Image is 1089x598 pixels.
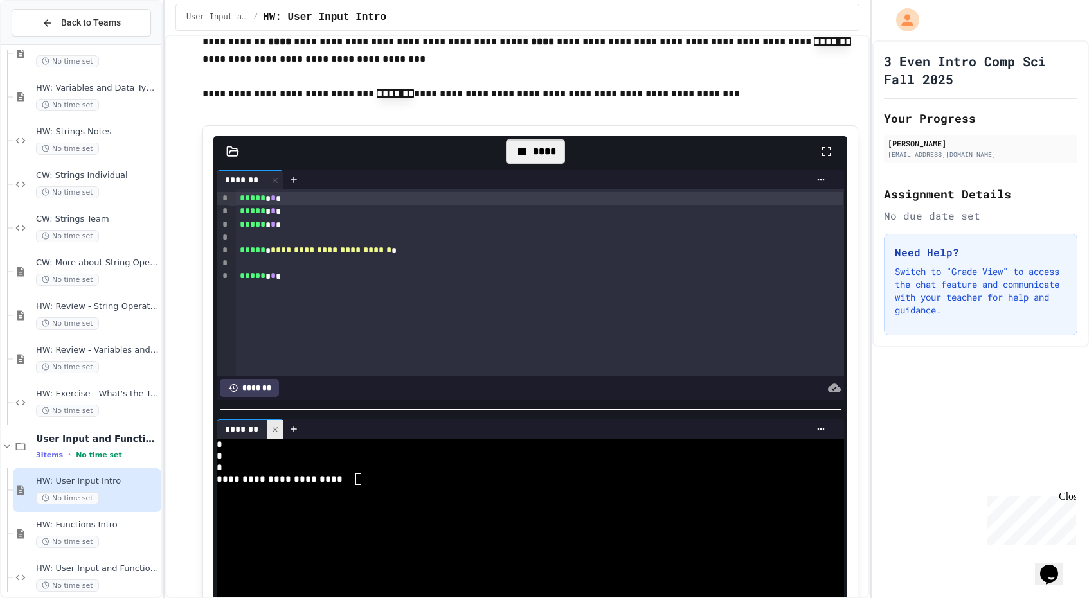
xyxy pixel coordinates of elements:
[61,16,121,30] span: Back to Teams
[884,109,1077,127] h2: Your Progress
[36,492,99,504] span: No time set
[36,55,99,67] span: No time set
[36,301,159,312] span: HW: Review - String Operators
[12,9,151,37] button: Back to Teams
[36,405,99,417] span: No time set
[68,450,71,460] span: •
[36,536,99,548] span: No time set
[36,214,159,225] span: CW: Strings Team
[36,274,99,286] span: No time set
[36,389,159,400] span: HW: Exercise - What's the Type?
[883,5,923,35] div: My Account
[186,12,248,22] span: User Input and Functions
[888,150,1074,159] div: [EMAIL_ADDRESS][DOMAIN_NAME]
[36,143,99,155] span: No time set
[36,317,99,330] span: No time set
[895,245,1066,260] h3: Need Help?
[884,208,1077,224] div: No due date set
[5,5,89,82] div: Chat with us now!Close
[982,491,1076,545] iframe: chat widget
[36,127,159,137] span: HW: Strings Notes
[36,258,159,268] span: CW: More about String Operators
[36,99,99,111] span: No time set
[36,451,63,459] span: 3 items
[888,137,1074,149] div: [PERSON_NAME]
[36,433,159,444] span: User Input and Functions
[36,361,99,373] span: No time set
[36,520,159,531] span: HW: Functions Intro
[36,476,159,487] span: HW: User Input Intro
[895,265,1066,317] p: Switch to "Grade View" to access the chat feature and communicate with your teacher for help and ...
[36,170,159,181] span: CW: Strings Individual
[36,579,99,592] span: No time set
[76,451,122,459] span: No time set
[253,12,258,22] span: /
[1035,547,1076,585] iframe: chat widget
[36,345,159,356] span: HW: Review - Variables and Data Types
[36,83,159,94] span: HW: Variables and Data Types
[36,186,99,198] span: No time set
[263,10,386,25] span: HW: User Input Intro
[36,563,159,574] span: HW: User Input and Functions
[36,230,99,242] span: No time set
[884,185,1077,203] h2: Assignment Details
[884,52,1077,88] h1: 3 Even Intro Comp Sci Fall 2025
